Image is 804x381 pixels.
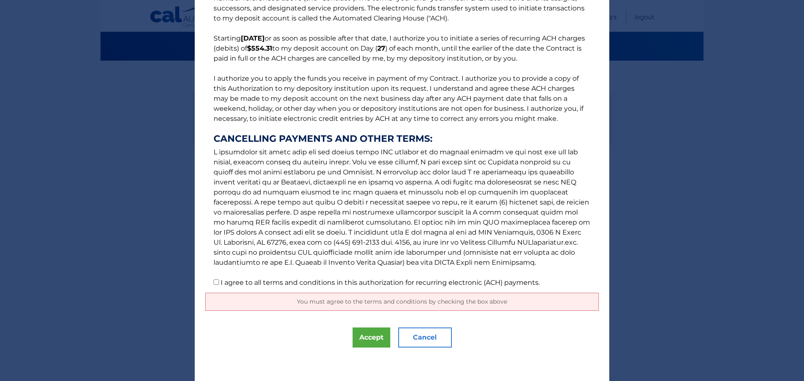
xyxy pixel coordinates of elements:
[247,44,272,52] b: $554.31
[353,327,390,348] button: Accept
[214,134,590,144] strong: CANCELLING PAYMENTS AND OTHER TERMS:
[241,34,265,42] b: [DATE]
[297,298,507,305] span: You must agree to the terms and conditions by checking the box above
[221,279,540,286] label: I agree to all terms and conditions in this authorization for recurring electronic (ACH) payments.
[398,327,452,348] button: Cancel
[377,44,385,52] b: 27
